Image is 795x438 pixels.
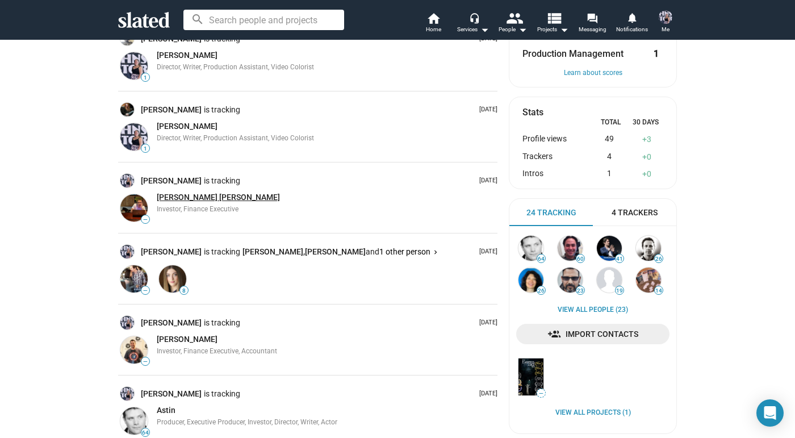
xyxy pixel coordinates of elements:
[576,287,584,294] span: 23
[522,169,587,180] div: Intros
[204,389,242,399] span: is tracking
[469,12,479,23] mat-icon: headset_mic
[558,236,583,261] img: Darren Goldberg
[506,10,522,26] mat-icon: people
[576,256,584,262] span: 60
[558,268,583,293] img: Charles Morris Jr.
[157,205,238,213] span: Investor, Finance Executive
[499,23,527,36] div: People
[533,11,572,36] button: Projects
[457,23,489,36] div: Services
[642,135,647,144] span: +
[204,105,242,115] span: is tracking
[593,118,628,127] div: Total
[120,194,148,222] img: Hampton Myers
[616,287,624,294] span: 19
[652,8,679,37] button: Nicole SellMe
[305,247,366,257] a: [PERSON_NAME]
[141,105,204,115] a: [PERSON_NAME]
[526,207,576,218] span: 24 Tracking
[626,12,637,23] mat-icon: notifications
[475,177,497,185] p: [DATE]
[587,169,630,180] div: 1
[475,248,497,256] p: [DATE]
[157,63,314,71] span: Director, Writer, Production Assistant, Video Colorist
[141,247,204,257] a: [PERSON_NAME]
[413,11,453,36] a: Home
[426,23,441,36] span: Home
[157,122,217,131] span: [PERSON_NAME]
[631,134,663,145] div: 3
[522,48,624,60] span: Production Management
[432,247,440,258] mat-icon: keyboard_arrow_right
[631,152,663,162] div: 0
[242,247,305,257] a: [PERSON_NAME],
[587,152,630,162] div: 4
[120,103,134,116] img: Mike Hall
[157,192,280,203] a: [PERSON_NAME] [PERSON_NAME]
[120,265,148,293] img: Ann Investor
[572,11,612,36] a: Messaging
[141,145,149,152] span: 1
[516,324,670,344] a: Import Contacts
[157,335,217,344] span: [PERSON_NAME]
[518,358,543,395] img: It Laughs like Us
[366,247,379,256] span: and
[183,10,344,30] input: Search people and projects
[546,10,562,26] mat-icon: view_list
[655,287,663,294] span: 14
[616,23,648,36] span: Notifications
[756,399,784,427] div: Open Intercom Messenger
[157,334,217,345] a: [PERSON_NAME]
[612,11,652,36] a: Notifications
[579,23,606,36] span: Messaging
[516,23,529,36] mat-icon: arrow_drop_down
[597,268,622,293] img: Luing Andrews
[612,207,658,218] span: 4 Trackers
[157,121,217,132] a: [PERSON_NAME]
[587,12,597,23] mat-icon: forum
[141,429,149,436] span: 64
[120,123,148,151] img: Nicole Sell
[141,287,149,294] span: —
[204,318,242,328] span: is tracking
[518,268,543,293] img: Nanou Matteson
[157,193,280,202] span: [PERSON_NAME] [PERSON_NAME]
[157,134,314,142] span: Director, Writer, Production Assistant, Video Colorist
[636,268,661,293] img: Carl Kirshner
[120,336,148,364] img: Landon Leclair
[120,387,134,401] img: Nicole Sell
[120,52,148,80] img: Nicole Sell
[204,176,242,186] span: is tracking
[555,408,631,418] a: View all Projects (1)
[478,23,491,36] mat-icon: arrow_drop_down
[662,23,670,36] span: Me
[453,11,493,36] button: Services
[475,390,497,398] p: [DATE]
[204,247,242,257] span: is tracking
[537,256,545,262] span: 64
[587,134,630,145] div: 49
[159,265,186,293] img: Mary Madaline Roe
[522,152,587,162] div: Trackers
[525,324,660,344] span: Import Contacts
[157,347,277,355] span: Investor, Finance Executive, Accountant
[157,50,217,61] a: [PERSON_NAME]
[141,389,204,399] a: [PERSON_NAME]
[120,407,148,435] img: Astin
[642,152,647,161] span: +
[141,74,149,81] span: 1
[537,287,545,294] span: 26
[516,356,546,398] a: It Laughs like Us
[518,236,543,261] img: Astin
[157,406,175,415] span: Astin
[141,176,204,186] a: [PERSON_NAME]
[379,247,438,257] button: 1 other person
[157,51,217,60] span: [PERSON_NAME]
[655,256,663,262] span: 26
[654,48,659,60] strong: 1
[557,23,571,36] mat-icon: arrow_drop_down
[631,169,663,180] div: 0
[141,318,204,328] a: [PERSON_NAME]
[522,69,663,78] button: Learn about scores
